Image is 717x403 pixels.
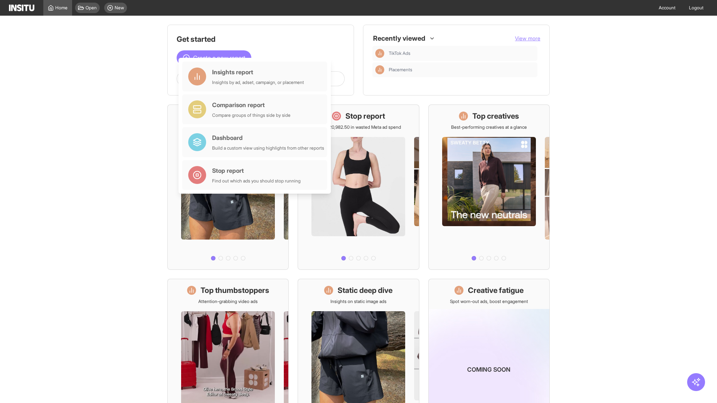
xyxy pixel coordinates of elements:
[316,124,401,130] p: Save £20,982.50 in wasted Meta ad spend
[212,79,304,85] div: Insights by ad, adset, campaign, or placement
[212,112,291,118] div: Compare groups of things side by side
[338,285,392,296] h1: Static deep dive
[201,285,269,296] h1: Top thumbstoppers
[115,5,124,11] span: New
[212,178,301,184] div: Find out which ads you should stop running
[298,104,419,270] a: Stop reportSave £20,982.50 in wasted Meta ad spend
[9,4,34,11] img: Logo
[55,5,68,11] span: Home
[177,50,251,65] button: Create a new report
[515,35,540,42] button: View more
[167,104,289,270] a: What's live nowSee all active ads instantly
[375,49,384,58] div: Insights
[515,35,540,41] span: View more
[375,65,384,74] div: Insights
[212,68,304,76] div: Insights report
[177,34,345,44] h1: Get started
[193,53,245,62] span: Create a new report
[389,67,412,73] span: Placements
[212,133,324,142] div: Dashboard
[451,124,527,130] p: Best-performing creatives at a glance
[389,50,410,56] span: TikTok Ads
[330,299,387,304] p: Insights on static image ads
[212,145,324,151] div: Build a custom view using highlights from other reports
[389,67,534,73] span: Placements
[198,299,258,304] p: Attention-grabbing video ads
[345,111,385,121] h1: Stop report
[389,50,534,56] span: TikTok Ads
[212,166,301,175] div: Stop report
[428,104,550,270] a: Top creativesBest-performing creatives at a glance
[86,5,97,11] span: Open
[212,100,291,109] div: Comparison report
[472,111,519,121] h1: Top creatives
